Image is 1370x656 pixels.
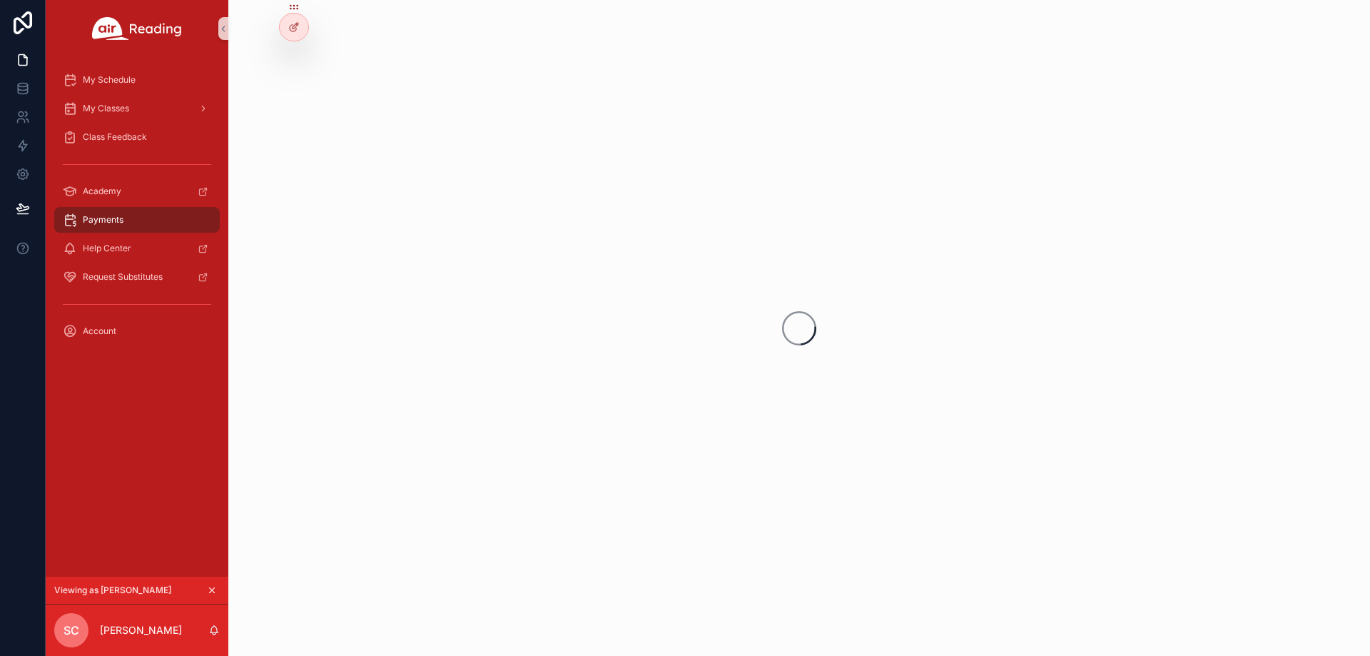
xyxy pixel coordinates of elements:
[54,124,220,150] a: Class Feedback
[83,271,163,283] span: Request Substitutes
[83,243,131,254] span: Help Center
[54,96,220,121] a: My Classes
[83,186,121,197] span: Academy
[83,326,116,337] span: Account
[83,214,123,226] span: Payments
[54,318,220,344] a: Account
[54,207,220,233] a: Payments
[54,67,220,93] a: My Schedule
[54,236,220,261] a: Help Center
[64,622,79,639] span: SC
[83,131,147,143] span: Class Feedback
[46,57,228,363] div: scrollable content
[54,264,220,290] a: Request Substitutes
[100,623,182,637] p: [PERSON_NAME]
[54,585,171,596] span: Viewing as [PERSON_NAME]
[92,17,182,40] img: App logo
[83,74,136,86] span: My Schedule
[83,103,129,114] span: My Classes
[54,178,220,204] a: Academy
